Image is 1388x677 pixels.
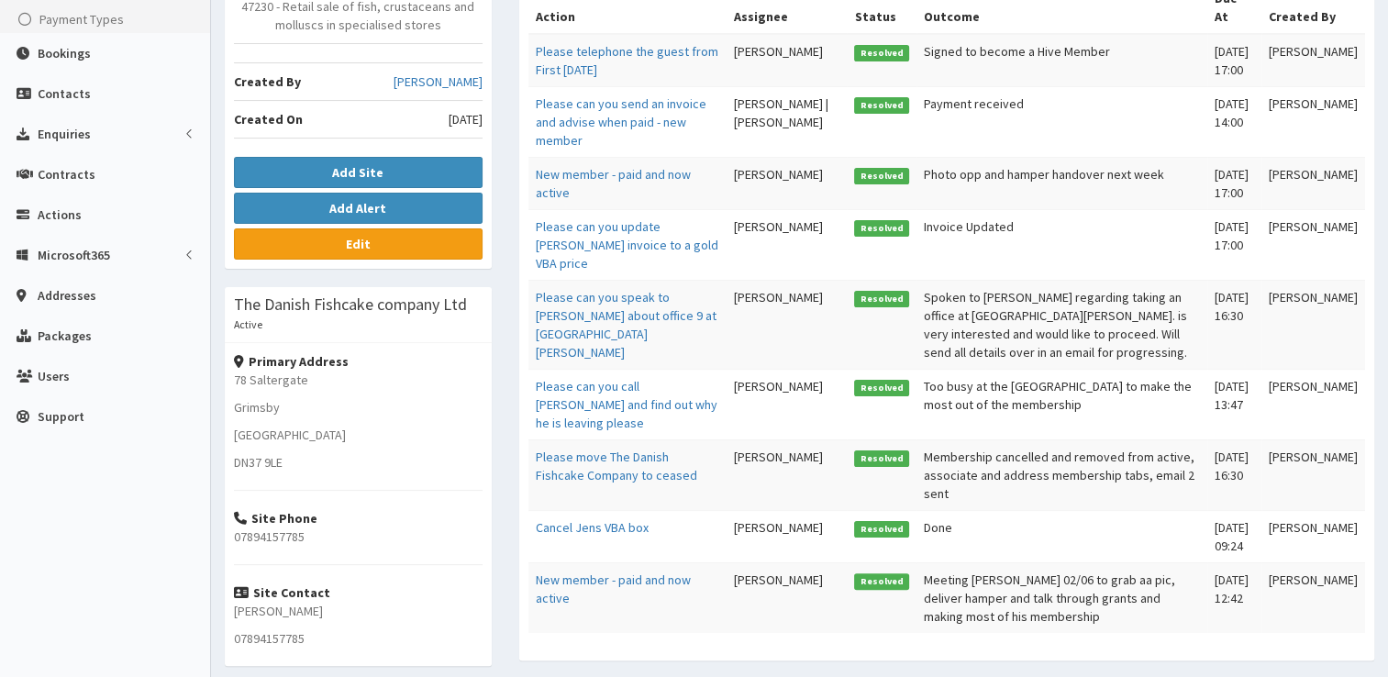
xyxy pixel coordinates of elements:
[854,521,909,538] span: Resolved
[916,86,1207,157] td: Payment received
[234,629,483,648] p: 07894157785
[536,572,691,606] a: New member - paid and now active
[38,327,92,344] span: Packages
[234,296,467,313] h3: The Danish Fishcake company Ltd
[234,426,483,444] p: [GEOGRAPHIC_DATA]
[727,34,848,87] td: [PERSON_NAME]
[234,73,301,90] b: Created By
[38,85,91,102] span: Contacts
[1261,209,1365,280] td: [PERSON_NAME]
[1207,34,1261,87] td: [DATE] 17:00
[234,510,317,527] strong: Site Phone
[38,247,110,263] span: Microsoft365
[1207,369,1261,439] td: [DATE] 13:47
[916,562,1207,633] td: Meeting [PERSON_NAME] 02/06 to grab aa pic, deliver hamper and talk through grants and making mos...
[234,398,483,416] p: Grimsby
[916,280,1207,369] td: Spoken to [PERSON_NAME] regarding taking an office at [GEOGRAPHIC_DATA][PERSON_NAME]. is very int...
[234,228,483,260] a: Edit
[854,450,909,467] span: Resolved
[38,408,84,425] span: Support
[346,236,371,252] b: Edit
[1261,157,1365,209] td: [PERSON_NAME]
[332,164,383,181] b: Add Site
[1261,439,1365,510] td: [PERSON_NAME]
[854,380,909,396] span: Resolved
[727,209,848,280] td: [PERSON_NAME]
[916,34,1207,87] td: Signed to become a Hive Member
[727,439,848,510] td: [PERSON_NAME]
[38,368,70,384] span: Users
[916,510,1207,562] td: Done
[727,157,848,209] td: [PERSON_NAME]
[38,166,95,183] span: Contracts
[394,72,483,91] a: [PERSON_NAME]
[5,6,210,33] a: Payment Types
[536,378,717,431] a: Please can you call [PERSON_NAME] and find out why he is leaving please
[854,220,909,237] span: Resolved
[1207,510,1261,562] td: [DATE] 09:24
[727,510,848,562] td: [PERSON_NAME]
[38,45,91,61] span: Bookings
[727,280,848,369] td: [PERSON_NAME]
[854,168,909,184] span: Resolved
[234,371,483,389] p: 78 Saltergate
[1261,34,1365,87] td: [PERSON_NAME]
[234,453,483,472] p: DN37 9LE
[727,369,848,439] td: [PERSON_NAME]
[916,209,1207,280] td: Invoice Updated
[536,43,718,78] a: Please telephone the guest from First [DATE]
[727,86,848,157] td: [PERSON_NAME] | [PERSON_NAME]
[234,317,262,331] small: Active
[39,11,124,28] span: Payment Types
[1207,439,1261,510] td: [DATE] 16:30
[234,193,483,224] button: Add Alert
[234,111,303,128] b: Created On
[38,206,82,223] span: Actions
[916,369,1207,439] td: Too busy at the [GEOGRAPHIC_DATA] to make the most out of the membership
[1261,369,1365,439] td: [PERSON_NAME]
[38,126,91,142] span: Enquiries
[854,97,909,114] span: Resolved
[916,157,1207,209] td: Photo opp and hamper handover next week
[727,562,848,633] td: [PERSON_NAME]
[1207,86,1261,157] td: [DATE] 14:00
[1261,562,1365,633] td: [PERSON_NAME]
[854,573,909,590] span: Resolved
[536,449,697,483] a: Please move The Danish Fishcake Company to ceased
[854,45,909,61] span: Resolved
[854,291,909,307] span: Resolved
[1207,209,1261,280] td: [DATE] 17:00
[1207,157,1261,209] td: [DATE] 17:00
[536,166,691,201] a: New member - paid and now active
[536,95,706,149] a: Please can you send an invoice and advise when paid - new member
[1207,562,1261,633] td: [DATE] 12:42
[329,200,386,216] b: Add Alert
[1207,280,1261,369] td: [DATE] 16:30
[234,527,483,546] p: 07894157785
[38,287,96,304] span: Addresses
[234,602,483,620] p: [PERSON_NAME]
[449,110,483,128] span: [DATE]
[1261,86,1365,157] td: [PERSON_NAME]
[234,353,349,370] strong: Primary Address
[234,584,330,601] strong: Site Contact
[536,519,649,536] a: Cancel Jens VBA box
[536,218,718,272] a: Please can you update [PERSON_NAME] invoice to a gold VBA price
[536,289,716,361] a: Please can you speak to [PERSON_NAME] about office 9 at [GEOGRAPHIC_DATA][PERSON_NAME]
[1261,510,1365,562] td: [PERSON_NAME]
[1261,280,1365,369] td: [PERSON_NAME]
[916,439,1207,510] td: Membership cancelled and removed from active, associate and address membership tabs, email 2 sent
